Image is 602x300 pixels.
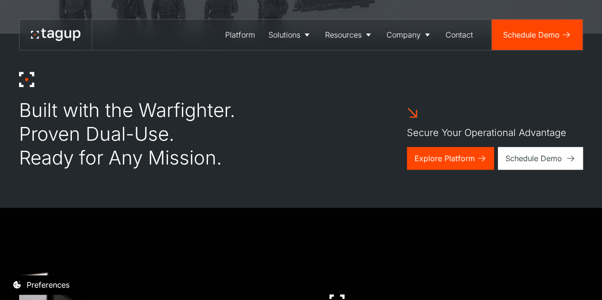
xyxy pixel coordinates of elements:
div: Solutions [268,29,300,40]
div: Built with the Warfighter. Proven Dual-Use. Ready for Any Mission. [19,98,235,170]
a: Schedule Demo [492,19,582,50]
div: Schedule Demo [503,29,560,40]
div: Contact [445,29,473,40]
a: Schedule Demo [498,147,583,170]
a: Solutions [262,19,318,50]
a: Contact [439,19,480,50]
div: Platform [225,29,255,40]
a: Explore Platform [407,147,494,170]
a: Platform [218,19,262,50]
iframe: profile [4,14,148,87]
div: Preferences [27,279,69,290]
p: Secure Your Operational Advantage [407,126,566,139]
div: Schedule Demo [505,153,562,164]
a: Company [380,19,439,50]
div: Resources [325,29,362,40]
div: Explore Platform [414,153,475,164]
div: Company [386,29,421,40]
a: Resources [318,19,380,50]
